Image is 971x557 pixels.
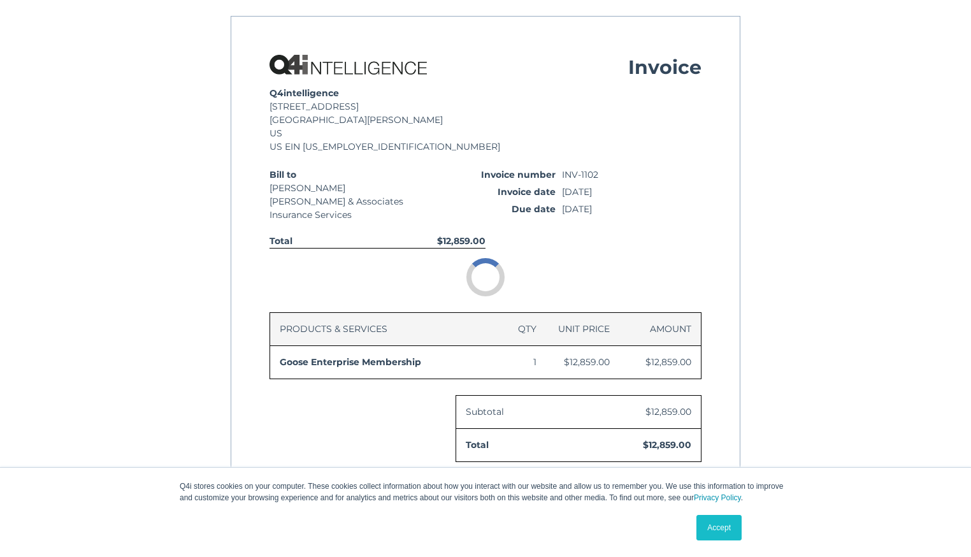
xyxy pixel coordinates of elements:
time: [DATE] [562,185,701,199]
img: Q4intelligence, LLC logo [270,55,427,75]
address: [STREET_ADDRESS] [GEOGRAPHIC_DATA][PERSON_NAME] US [270,100,701,140]
table: Invoice line items table [270,312,701,379]
th: Amount [619,313,701,346]
span: Invoice number [417,168,563,182]
span: $12,859.00 [645,356,691,369]
th: Products & Services [270,313,503,346]
span: [PERSON_NAME] [270,182,412,195]
div: US EIN [US_EMPLOYER_IDENTIFICATION_NUMBER] [270,140,701,154]
td: 1 [503,346,546,379]
span: $12,859.00 [640,435,694,455]
time: [DATE] [562,203,701,216]
p: Q4i stores cookies on your computer. These cookies collect information about how you interact wit... [180,481,791,503]
span: Due date [417,203,563,216]
span: Invoice date [417,185,563,199]
th: Unit Price [546,313,619,346]
span: $12,859.00 [564,356,610,369]
div: [PERSON_NAME] & Associates Insurance Services [270,195,412,222]
span: Bill to [270,168,412,182]
h1: Invoice [628,55,701,80]
th: Qty [503,313,546,346]
a: Accept [696,515,742,540]
td: $12,859.00 [571,396,701,429]
div: Q4intelligence [270,87,701,100]
span: Goose Enterprise Membership [280,356,421,368]
td: Subtotal [456,396,571,429]
span: Total [270,235,296,248]
span: $12,859.00 [437,235,485,248]
span: Total [463,435,492,455]
a: Privacy Policy [694,493,741,502]
span: INV-1102 [562,168,701,182]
